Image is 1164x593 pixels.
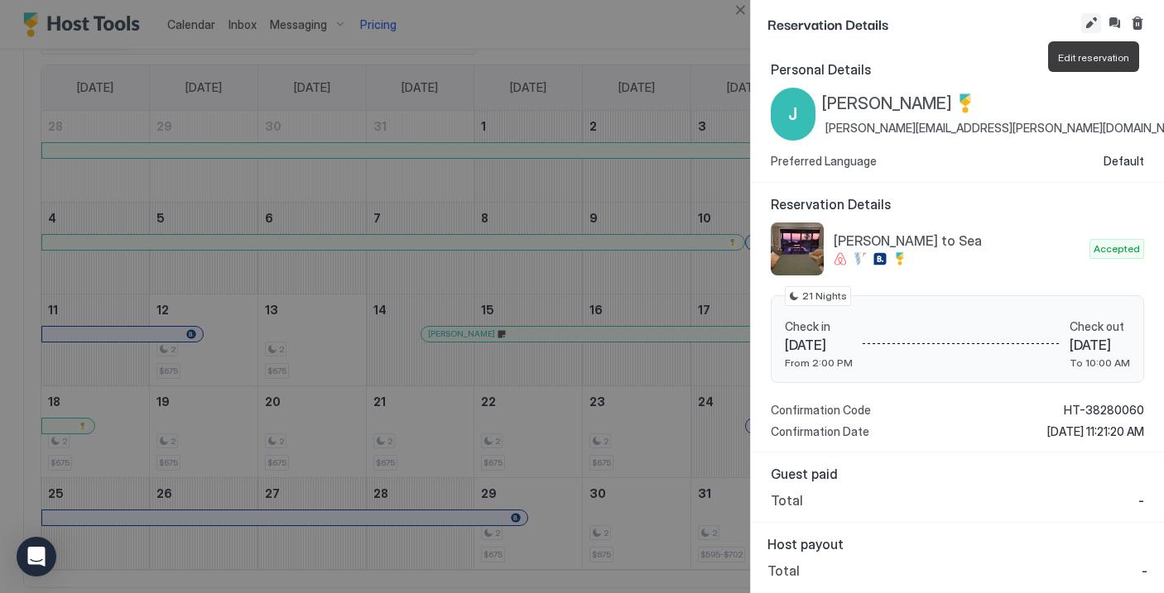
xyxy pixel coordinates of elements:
[1058,51,1129,64] span: Edit reservation
[1128,13,1147,33] button: Cancel reservation
[771,61,1144,78] span: Personal Details
[788,102,797,127] span: J
[767,13,1078,34] span: Reservation Details
[771,403,871,418] span: Confirmation Code
[771,424,869,439] span: Confirmation Date
[834,232,1083,249] span: [PERSON_NAME] to Sea
[771,154,877,169] span: Preferred Language
[17,537,56,576] div: Open Intercom Messenger
[822,93,952,114] span: [PERSON_NAME]
[1047,424,1144,439] span: [DATE] 11:21:20 AM
[1070,337,1130,353] span: [DATE]
[771,196,1144,213] span: Reservation Details
[1094,242,1140,256] span: Accepted
[1081,13,1101,33] button: Edit reservation
[1138,492,1144,509] span: -
[1104,154,1144,169] span: Default
[1142,562,1147,579] span: -
[767,536,1147,552] span: Host payout
[785,356,853,369] span: From 2:00 PM
[1070,356,1130,369] span: To 10:00 AM
[771,492,803,509] span: Total
[785,319,853,334] span: Check in
[1070,319,1130,334] span: Check out
[802,289,847,304] span: 21 Nights
[1104,13,1124,33] button: Inbox
[771,466,1144,482] span: Guest paid
[785,337,853,353] span: [DATE]
[1064,403,1144,418] span: HT-38280060
[771,222,824,275] div: listing image
[767,562,800,579] span: Total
